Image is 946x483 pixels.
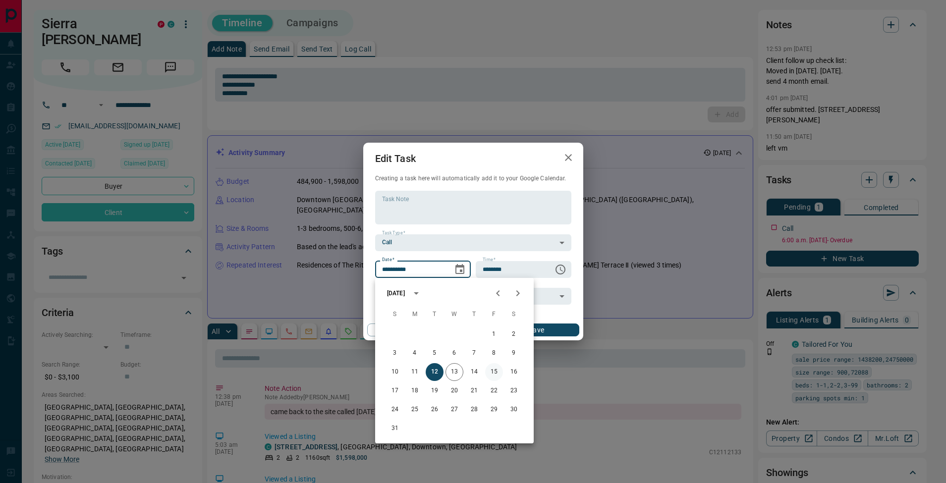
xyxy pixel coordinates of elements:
[488,283,508,303] button: Previous month
[406,363,424,381] button: 11
[445,363,463,381] button: 13
[386,363,404,381] button: 10
[386,420,404,437] button: 31
[426,344,444,362] button: 5
[450,260,470,279] button: Choose date, selected date is Aug 12, 2025
[465,401,483,419] button: 28
[445,344,463,362] button: 6
[508,283,528,303] button: Next month
[485,344,503,362] button: 8
[465,363,483,381] button: 14
[426,305,444,324] span: Tuesday
[426,382,444,400] button: 19
[505,363,523,381] button: 16
[445,401,463,419] button: 27
[406,382,424,400] button: 18
[382,257,394,263] label: Date
[406,344,424,362] button: 4
[445,305,463,324] span: Wednesday
[386,382,404,400] button: 17
[485,305,503,324] span: Friday
[551,260,570,279] button: Choose time, selected time is 6:00 AM
[505,305,523,324] span: Saturday
[406,401,424,419] button: 25
[483,257,496,263] label: Time
[387,289,405,298] div: [DATE]
[406,305,424,324] span: Monday
[426,363,444,381] button: 12
[363,143,428,174] h2: Edit Task
[386,344,404,362] button: 3
[494,323,579,336] button: Save
[386,401,404,419] button: 24
[485,382,503,400] button: 22
[485,401,503,419] button: 29
[505,401,523,419] button: 30
[465,382,483,400] button: 21
[485,325,503,343] button: 1
[375,174,571,183] p: Creating a task here will automatically add it to your Google Calendar.
[386,305,404,324] span: Sunday
[465,344,483,362] button: 7
[505,325,523,343] button: 2
[408,285,425,302] button: calendar view is open, switch to year view
[485,363,503,381] button: 15
[445,382,463,400] button: 20
[505,382,523,400] button: 23
[505,344,523,362] button: 9
[375,234,571,251] div: Call
[367,323,452,336] button: Cancel
[382,230,405,236] label: Task Type
[465,305,483,324] span: Thursday
[426,401,444,419] button: 26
